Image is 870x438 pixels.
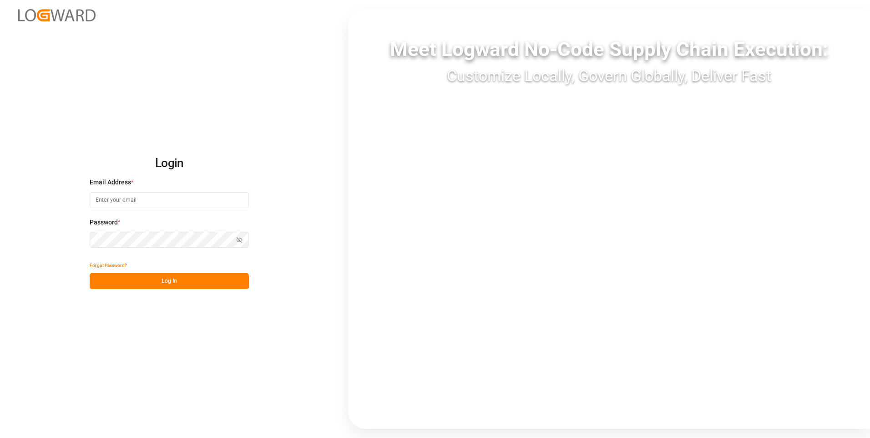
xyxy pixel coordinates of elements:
img: Logward_new_orange.png [18,9,96,21]
div: Customize Locally, Govern Globally, Deliver Fast [348,64,870,87]
input: Enter your email [90,192,249,208]
h2: Login [90,149,249,178]
button: Log In [90,273,249,289]
button: Forgot Password? [90,257,127,273]
div: Meet Logward No-Code Supply Chain Execution: [348,34,870,64]
span: Password [90,218,118,227]
span: Email Address [90,178,131,187]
